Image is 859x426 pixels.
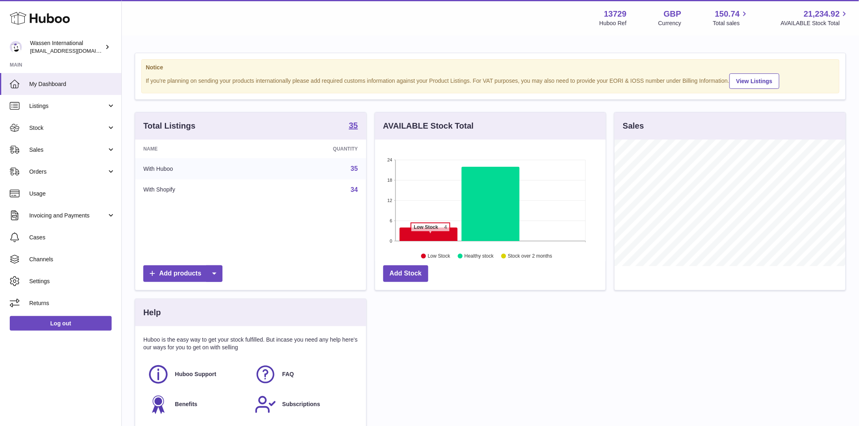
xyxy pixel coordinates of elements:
a: 35 [349,121,358,131]
a: FAQ [255,364,354,385]
a: Huboo Support [147,364,246,385]
a: View Listings [730,73,779,89]
span: [EMAIL_ADDRESS][DOMAIN_NAME] [30,47,119,54]
h3: Help [143,307,161,318]
span: AVAILABLE Stock Total [781,19,849,27]
span: Channels [29,256,115,263]
img: internationalsupplychain@wassen.com [10,41,22,53]
h3: AVAILABLE Stock Total [383,120,474,131]
th: Quantity [260,140,366,158]
h3: Total Listings [143,120,196,131]
strong: GBP [664,9,681,19]
span: Huboo Support [175,370,216,378]
text: Stock over 2 months [508,254,552,259]
span: Invoicing and Payments [29,212,107,219]
a: Log out [10,316,112,331]
span: 150.74 [715,9,740,19]
span: FAQ [282,370,294,378]
span: Total sales [713,19,749,27]
div: Currency [658,19,682,27]
span: Subscriptions [282,400,320,408]
a: Add products [143,265,222,282]
a: 21,234.92 AVAILABLE Stock Total [781,9,849,27]
a: 35 [351,165,358,172]
th: Name [135,140,260,158]
a: Add Stock [383,265,428,282]
span: Usage [29,190,115,198]
td: With Shopify [135,179,260,200]
strong: 35 [349,121,358,129]
div: Wassen International [30,39,103,55]
div: Huboo Ref [600,19,627,27]
text: 6 [390,218,392,223]
p: Huboo is the easy way to get your stock fulfilled. But incase you need any help here's our ways f... [143,336,358,351]
tspan: Low Stock [414,224,438,230]
text: 0 [390,239,392,243]
span: Orders [29,168,107,176]
h3: Sales [623,120,644,131]
a: 150.74 Total sales [713,9,749,27]
text: Low Stock [428,254,451,259]
span: Sales [29,146,107,154]
text: Healthy stock [464,254,494,259]
span: My Dashboard [29,80,115,88]
a: Benefits [147,394,246,415]
text: 12 [387,198,392,203]
tspan: 4 [444,224,447,230]
span: Cases [29,234,115,241]
span: Listings [29,102,107,110]
text: 24 [387,157,392,162]
span: Benefits [175,400,197,408]
span: Settings [29,278,115,285]
strong: 13729 [604,9,627,19]
div: If you're planning on sending your products internationally please add required customs informati... [146,72,835,89]
a: 34 [351,186,358,193]
text: 18 [387,178,392,183]
span: 21,234.92 [804,9,840,19]
a: Subscriptions [255,394,354,415]
span: Returns [29,299,115,307]
td: With Huboo [135,158,260,179]
span: Stock [29,124,107,132]
strong: Notice [146,64,835,71]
